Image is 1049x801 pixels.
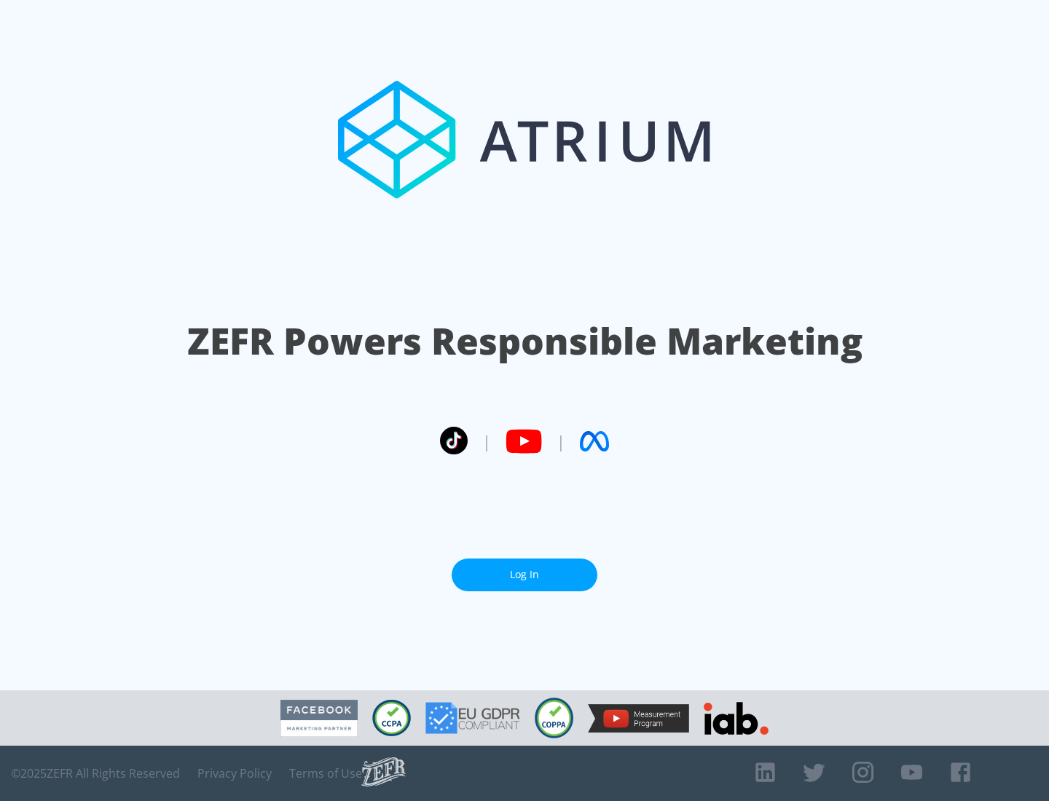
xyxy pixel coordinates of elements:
span: | [557,430,565,452]
a: Terms of Use [289,766,362,781]
a: Log In [452,559,597,591]
img: CCPA Compliant [372,700,411,736]
span: © 2025 ZEFR All Rights Reserved [11,766,180,781]
h1: ZEFR Powers Responsible Marketing [187,316,863,366]
a: Privacy Policy [197,766,272,781]
img: Facebook Marketing Partner [280,700,358,737]
img: YouTube Measurement Program [588,704,689,733]
img: COPPA Compliant [535,698,573,738]
img: IAB [704,702,769,735]
span: | [482,430,491,452]
img: GDPR Compliant [425,702,520,734]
